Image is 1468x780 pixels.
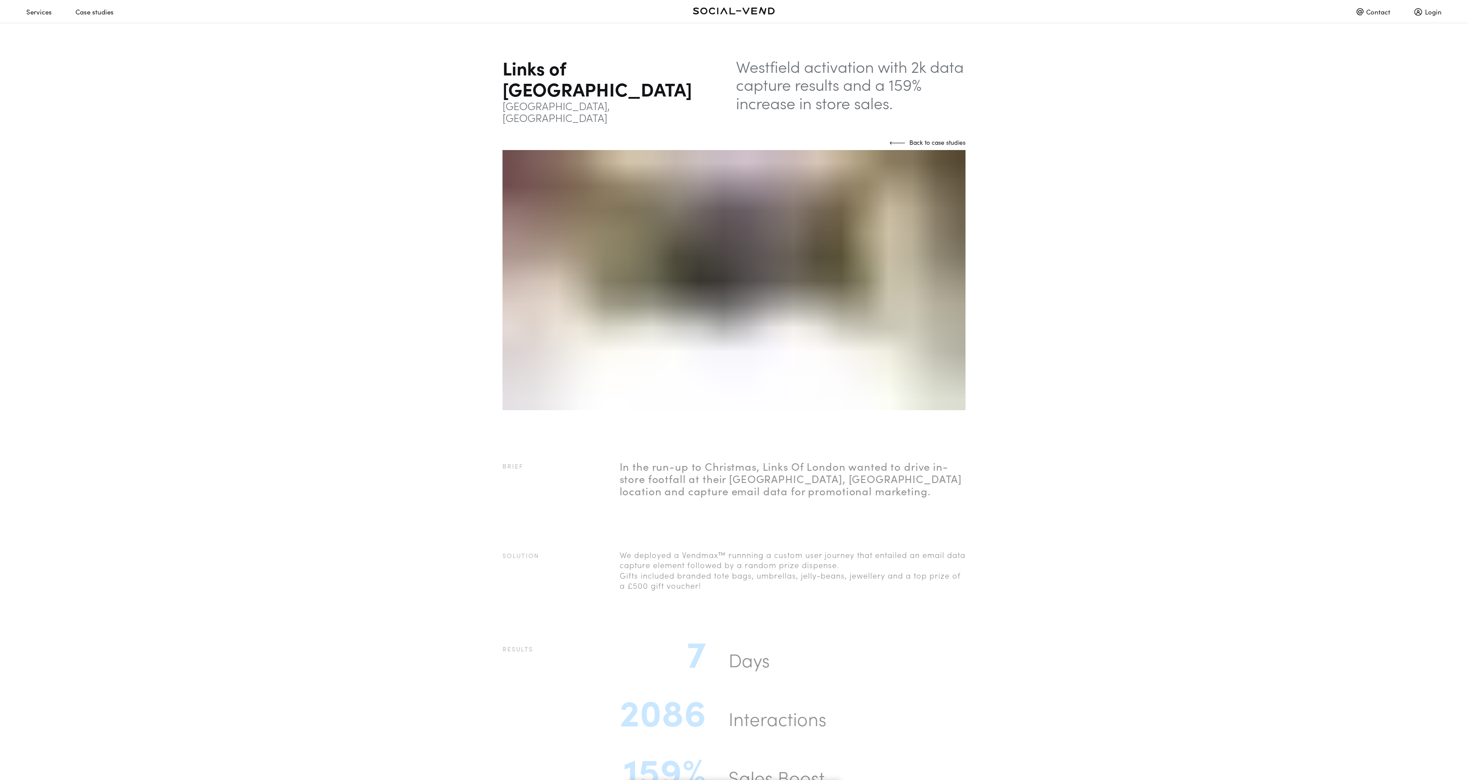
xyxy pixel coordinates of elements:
sub: [GEOGRAPHIC_DATA], [GEOGRAPHIC_DATA] [502,100,692,124]
div: Links of [GEOGRAPHIC_DATA] [502,57,692,124]
p: Gifts included branded tote bags, umbrellas, jelly-beans, jewellery and a top prize of a £500 gif... [620,570,966,591]
div: Case studies [75,4,114,19]
h2: 2086 [620,692,707,729]
h1: brief [502,463,607,499]
p: Westfield activation with 2k data capture results and a 159% increase in store sales. [736,57,966,111]
div: Login [1414,4,1442,19]
a: Back to case studies [890,138,966,148]
h2: 7 [687,633,707,670]
h1: solution [502,552,607,594]
p: Days [729,650,966,669]
p: In the run-up to Christmas, Links Of London wanted to drive in-store footfall at their [GEOGRAPHI... [620,460,966,497]
div: Services [26,4,52,19]
p: Interactions [729,709,966,727]
p: We deployed a Vendmax™ runnning a custom user journey that entailed an email data capture element... [620,550,966,570]
a: Case studies [75,4,137,13]
div: Contact [1357,4,1390,19]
